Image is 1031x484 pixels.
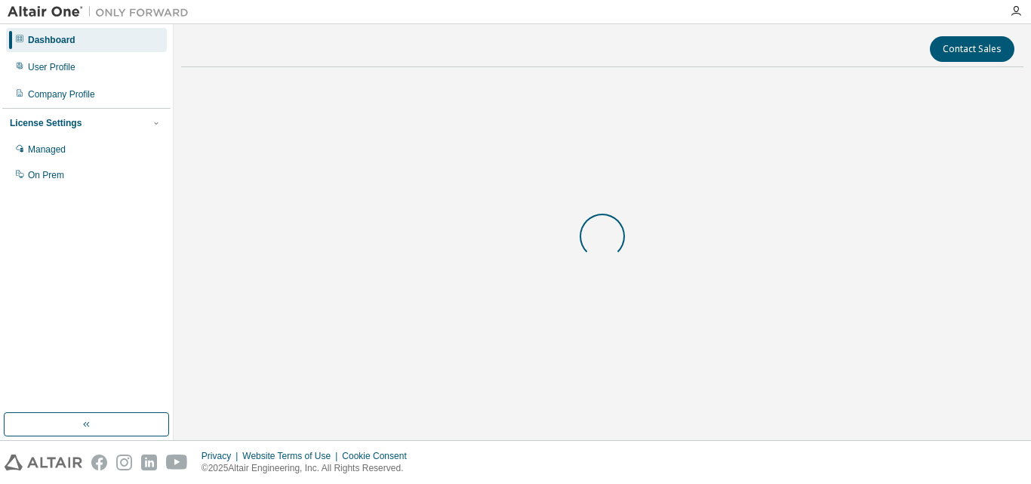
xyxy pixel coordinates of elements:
[116,455,132,470] img: instagram.svg
[202,450,242,462] div: Privacy
[342,450,415,462] div: Cookie Consent
[8,5,196,20] img: Altair One
[28,34,75,46] div: Dashboard
[28,143,66,156] div: Managed
[28,61,75,73] div: User Profile
[242,450,342,462] div: Website Terms of Use
[91,455,107,470] img: facebook.svg
[202,462,416,475] p: © 2025 Altair Engineering, Inc. All Rights Reserved.
[5,455,82,470] img: altair_logo.svg
[28,88,95,100] div: Company Profile
[141,455,157,470] img: linkedin.svg
[28,169,64,181] div: On Prem
[930,36,1014,62] button: Contact Sales
[10,117,82,129] div: License Settings
[166,455,188,470] img: youtube.svg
